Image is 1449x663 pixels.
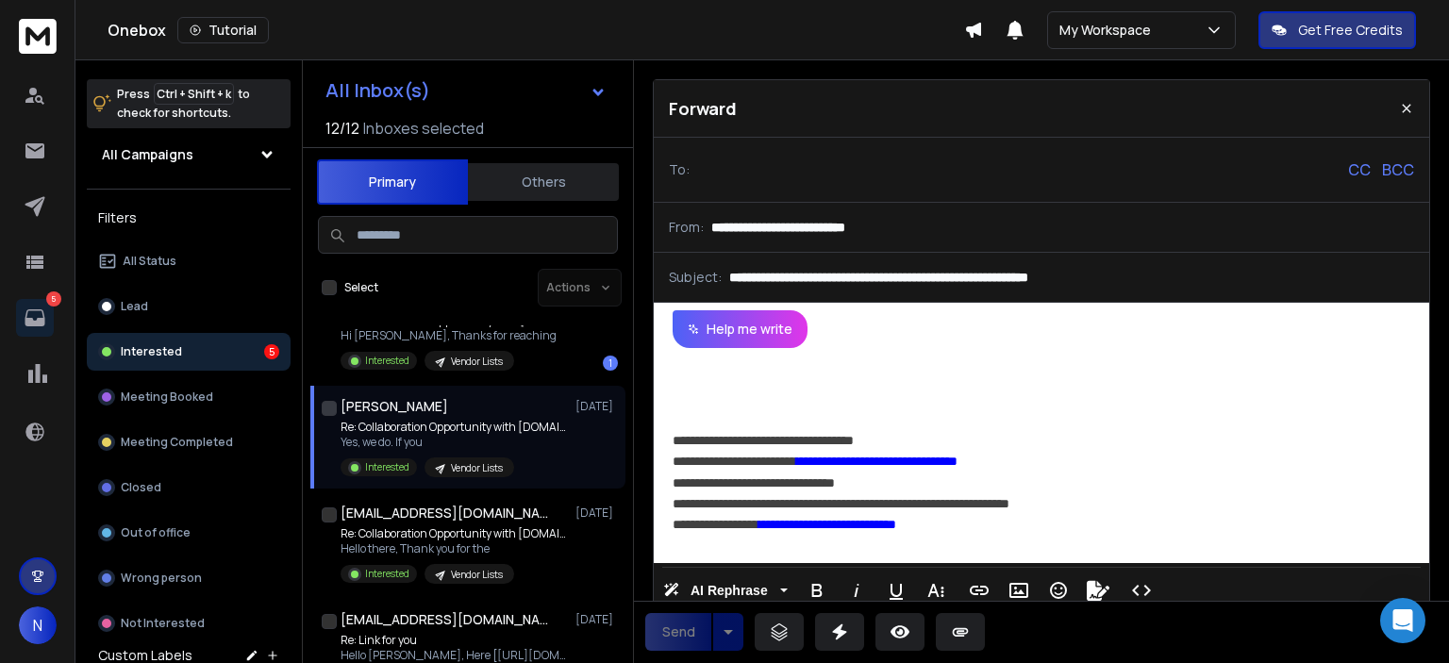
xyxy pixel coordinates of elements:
[123,254,176,269] p: All Status
[1041,572,1076,609] button: Emoticons
[673,310,808,348] button: Help me write
[121,435,233,450] p: Meeting Completed
[451,568,503,582] p: Vendor Lists
[325,117,359,140] span: 12 / 12
[1124,572,1159,609] button: Code View
[669,95,737,122] p: Forward
[121,571,202,586] p: Wrong person
[87,514,291,552] button: Out of office
[669,268,722,287] p: Subject:
[344,280,378,295] label: Select
[341,435,567,450] p: Yes, we do. If you
[87,469,291,506] button: Closed
[87,559,291,597] button: Wrong person
[341,328,567,343] p: Hi [PERSON_NAME], Thanks for reaching
[46,291,61,307] p: 5
[1382,158,1414,181] p: BCC
[19,606,57,644] button: N
[102,145,193,164] h1: All Campaigns
[341,648,567,663] p: Hello [PERSON_NAME], Here [[URL][DOMAIN_NAME]] are our partner websites. Please
[121,299,148,314] p: Lead
[87,605,291,642] button: Not Interested
[918,572,954,609] button: More Text
[659,572,791,609] button: AI Rephrase
[365,354,409,368] p: Interested
[363,117,484,140] h3: Inboxes selected
[177,17,269,43] button: Tutorial
[1258,11,1416,49] button: Get Free Credits
[575,506,618,521] p: [DATE]
[468,161,619,203] button: Others
[341,397,448,416] h1: [PERSON_NAME]
[121,480,161,495] p: Closed
[365,567,409,581] p: Interested
[87,205,291,231] h3: Filters
[16,299,54,337] a: 5
[108,17,964,43] div: Onebox
[839,572,874,609] button: Italic (Ctrl+I)
[341,526,567,541] p: Re: Collaboration Opportunity with [DOMAIN_NAME]
[451,461,503,475] p: Vendor Lists
[878,572,914,609] button: Underline (Ctrl+U)
[121,525,191,540] p: Out of office
[121,616,205,631] p: Not Interested
[341,541,567,556] p: Hello there, Thank you for the
[154,83,234,105] span: Ctrl + Shift + k
[451,355,503,369] p: Vendor Lists
[87,423,291,461] button: Meeting Completed
[87,242,291,280] button: All Status
[317,159,468,205] button: Primary
[575,612,618,627] p: [DATE]
[87,136,291,174] button: All Campaigns
[341,610,548,629] h1: [EMAIL_ADDRESS][DOMAIN_NAME]
[1348,158,1371,181] p: CC
[1298,21,1403,40] p: Get Free Credits
[341,633,567,648] p: Re: Link for you
[341,420,567,435] p: Re: Collaboration Opportunity with [DOMAIN_NAME]
[310,72,622,109] button: All Inbox(s)
[575,399,618,414] p: [DATE]
[961,572,997,609] button: Insert Link (Ctrl+K)
[1380,598,1425,643] div: Open Intercom Messenger
[117,85,250,123] p: Press to check for shortcuts.
[87,333,291,371] button: Interested5
[669,218,704,237] p: From:
[603,356,618,371] div: 1
[264,344,279,359] div: 5
[325,81,430,100] h1: All Inbox(s)
[1059,21,1158,40] p: My Workspace
[121,390,213,405] p: Meeting Booked
[341,504,548,522] h1: [EMAIL_ADDRESS][DOMAIN_NAME]
[687,583,772,599] span: AI Rephrase
[121,344,182,359] p: Interested
[87,378,291,416] button: Meeting Booked
[1080,572,1116,609] button: Signature
[87,288,291,325] button: Lead
[365,460,409,474] p: Interested
[799,572,835,609] button: Bold (Ctrl+B)
[1001,572,1037,609] button: Insert Image (Ctrl+P)
[669,160,690,179] p: To:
